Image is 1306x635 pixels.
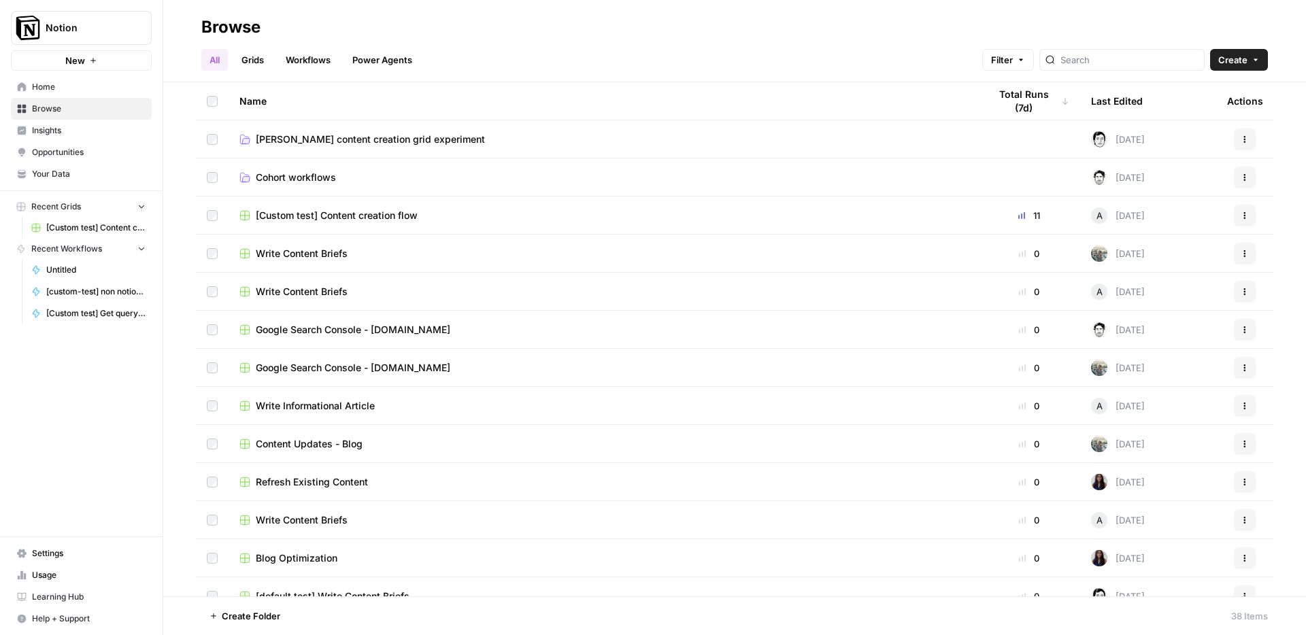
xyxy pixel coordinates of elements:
span: [custom-test] non notion page research [46,286,146,298]
div: 0 [989,399,1069,413]
div: [DATE] [1091,474,1145,490]
span: Recent Grids [31,201,81,213]
span: Google Search Console - [DOMAIN_NAME] [256,323,450,337]
img: ygx76vswflo5630il17c0dd006mi [1091,131,1107,148]
div: [DATE] [1091,360,1145,376]
div: 0 [989,361,1069,375]
input: Search [1060,53,1199,67]
img: Notion Logo [16,16,40,40]
span: Blog Optimization [256,551,337,565]
img: 75qonnoumdsaaghxm7olv8a2cxbb [1091,245,1107,262]
span: [default test] Write Content Briefs [256,589,409,603]
div: [DATE] [1091,169,1145,186]
div: 0 [989,589,1069,603]
span: Content Updates - Blog [256,437,363,451]
a: [default test] Write Content Briefs [239,589,967,603]
img: 5lp2bkrprq8dftg9hzi4ynhb01dj [1091,322,1107,338]
span: [Custom test] Content creation flow [256,209,418,222]
span: Learning Hub [32,591,146,603]
div: [DATE] [1091,207,1145,224]
img: 5lp2bkrprq8dftg9hzi4ynhb01dj [1091,169,1107,186]
span: Write Content Briefs [256,247,348,260]
div: 0 [989,285,1069,298]
span: Cohort workflows [256,171,336,184]
span: Help + Support [32,613,146,625]
a: [Custom test] Content creation flow [239,209,967,222]
a: [PERSON_NAME] content creation grid experiment [239,133,967,146]
div: [DATE] [1091,131,1145,148]
div: 0 [989,247,1069,260]
div: Name [239,82,967,120]
span: [Custom test] Content creation flow [46,222,146,234]
a: Google Search Console - [DOMAIN_NAME] [239,361,967,375]
span: Google Search Console - [DOMAIN_NAME] [256,361,450,375]
div: [DATE] [1091,512,1145,528]
div: [DATE] [1091,588,1145,604]
div: [DATE] [1091,436,1145,452]
div: [DATE] [1091,398,1145,414]
div: Browse [201,16,261,38]
button: Create [1210,49,1268,71]
a: Usage [11,564,152,586]
span: Home [32,81,146,93]
div: 0 [989,437,1069,451]
div: 11 [989,209,1069,222]
a: Insights [11,120,152,141]
div: [DATE] [1091,550,1145,566]
a: Write Content Briefs [239,513,967,527]
div: Actions [1227,82,1263,120]
span: Your Data [32,168,146,180]
a: Settings [11,543,152,564]
a: [Custom test] Get query fanout from topic [25,303,152,324]
span: Recent Workflows [31,243,102,255]
div: Last Edited [1091,82,1143,120]
a: Untitled [25,259,152,281]
a: [Custom test] Content creation flow [25,217,152,239]
span: A [1096,209,1103,222]
img: ygx76vswflo5630il17c0dd006mi [1091,588,1107,604]
a: Workflows [278,49,339,71]
div: [DATE] [1091,322,1145,338]
span: Opportunities [32,146,146,158]
a: Write Content Briefs [239,247,967,260]
div: Total Runs (7d) [989,82,1069,120]
span: Insights [32,124,146,137]
div: 0 [989,475,1069,489]
span: Untitled [46,264,146,276]
a: Home [11,76,152,98]
span: Settings [32,547,146,560]
a: Cohort workflows [239,171,967,184]
button: New [11,50,152,71]
span: Usage [32,569,146,581]
span: Refresh Existing Content [256,475,368,489]
span: Write Informational Article [256,399,375,413]
a: Write Content Briefs [239,285,967,298]
a: Google Search Console - [DOMAIN_NAME] [239,323,967,337]
span: [Custom test] Get query fanout from topic [46,307,146,320]
button: Create Folder [201,605,288,627]
a: Learning Hub [11,586,152,608]
a: Browse [11,98,152,120]
span: Write Content Briefs [256,513,348,527]
button: Workspace: Notion [11,11,152,45]
span: A [1096,399,1103,413]
a: Write Informational Article [239,399,967,413]
div: 0 [989,551,1069,565]
div: [DATE] [1091,245,1145,262]
span: Write Content Briefs [256,285,348,298]
img: 75qonnoumdsaaghxm7olv8a2cxbb [1091,360,1107,376]
button: Help + Support [11,608,152,630]
span: Create Folder [222,609,280,623]
div: 0 [989,323,1069,337]
img: rox323kbkgutb4wcij4krxobkpon [1091,550,1107,566]
span: Create [1218,53,1248,67]
div: [DATE] [1091,284,1145,300]
span: Filter [991,53,1013,67]
span: New [65,54,85,67]
button: Recent Grids [11,196,152,217]
img: 75qonnoumdsaaghxm7olv8a2cxbb [1091,436,1107,452]
a: Your Data [11,163,152,185]
span: A [1096,513,1103,527]
a: Blog Optimization [239,551,967,565]
a: Content Updates - Blog [239,437,967,451]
